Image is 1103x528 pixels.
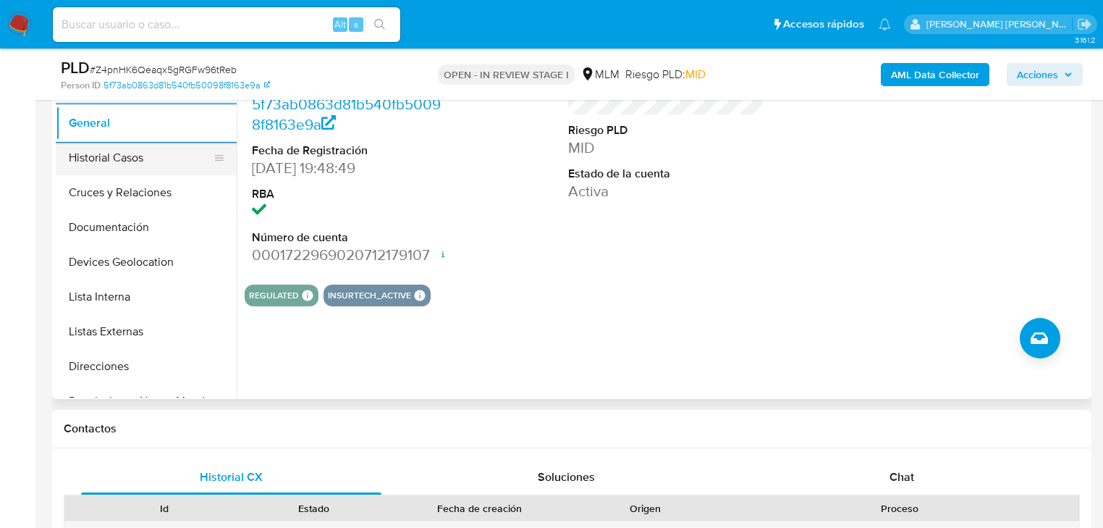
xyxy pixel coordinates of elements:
[1007,63,1083,86] button: Acciones
[56,280,237,314] button: Lista Interna
[252,230,448,246] dt: Número de cuenta
[568,138,764,158] dd: MID
[354,17,358,31] span: s
[56,245,237,280] button: Devices Geolocation
[56,210,237,245] button: Documentación
[64,422,1080,436] h1: Contactos
[252,93,441,135] a: 5f73ab0863d81b540fb50098f8163e9a
[438,64,575,85] p: OPEN - IN REVIEW STAGE I
[1075,34,1096,46] span: 3.161.2
[889,469,914,485] span: Chat
[100,501,229,516] div: Id
[625,67,706,83] span: Riesgo PLD:
[56,349,237,384] button: Direcciones
[61,79,101,92] b: Person ID
[1017,63,1058,86] span: Acciones
[252,158,448,178] dd: [DATE] 19:48:49
[334,17,346,31] span: Alt
[56,106,237,141] button: General
[53,15,400,34] input: Buscar usuario o caso...
[56,314,237,349] button: Listas Externas
[56,384,237,419] button: Restricciones Nuevo Mundo
[200,469,263,485] span: Historial CX
[252,186,448,202] dt: RBA
[580,67,620,83] div: MLM
[879,18,891,30] a: Notificaciones
[56,175,237,210] button: Cruces y Relaciones
[250,501,379,516] div: Estado
[783,17,864,32] span: Accesos rápidos
[730,501,1069,516] div: Proceso
[56,141,225,175] button: Historial Casos
[881,63,989,86] button: AML Data Collector
[580,501,710,516] div: Origen
[103,79,270,92] a: 5f73ab0863d81b540fb50098f8163e9a
[568,181,764,201] dd: Activa
[891,63,979,86] b: AML Data Collector
[252,245,448,265] dd: 0001722969020712179107
[538,469,595,485] span: Soluciones
[252,143,448,159] dt: Fecha de Registración
[365,14,394,35] button: search-icon
[90,62,237,77] span: # Z4pnHK6Qeaqx5gRGFw96tReb
[568,166,764,182] dt: Estado de la cuenta
[399,501,560,516] div: Fecha de creación
[926,17,1073,31] p: michelleangelica.rodriguez@mercadolibre.com.mx
[1077,17,1092,32] a: Salir
[568,122,764,138] dt: Riesgo PLD
[685,66,706,83] span: MID
[61,56,90,79] b: PLD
